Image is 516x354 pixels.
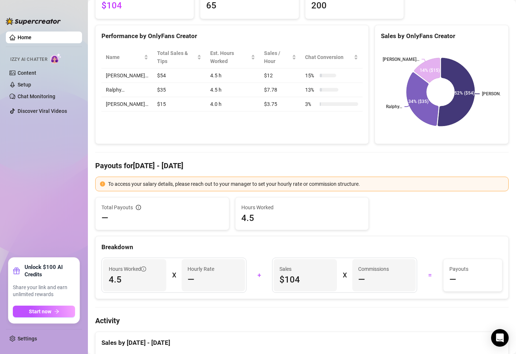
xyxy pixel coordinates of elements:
button: Start nowarrow-right [13,306,75,317]
text: [PERSON_NAME]… [383,57,420,62]
th: Sales / Hour [260,46,301,69]
div: + [251,269,268,281]
td: $54 [153,69,206,83]
td: 4.0 h [206,97,260,111]
div: Sales by [DATE] - [DATE] [101,332,502,348]
img: AI Chatter [50,53,62,64]
td: $12 [260,69,301,83]
a: Discover Viral Videos [18,108,67,114]
td: [PERSON_NAME]… [101,97,153,111]
td: $3.75 [260,97,301,111]
div: Open Intercom Messenger [491,329,509,347]
span: — [101,212,108,224]
td: $35 [153,83,206,97]
h4: Payouts for [DATE] - [DATE] [95,161,509,171]
span: Name [106,53,142,61]
h4: Activity [95,316,509,326]
span: arrow-right [54,309,59,314]
td: $15 [153,97,206,111]
article: Hourly Rate [188,265,214,273]
span: Payouts [449,265,497,273]
div: X [172,269,176,281]
td: 4.5 h [206,69,260,83]
th: Chat Conversion [301,46,363,69]
span: — [188,274,194,285]
span: $104 [279,274,331,285]
th: Total Sales & Tips [153,46,206,69]
td: 4.5 h [206,83,260,97]
text: Ralphy… [386,104,402,109]
td: [PERSON_NAME]… [101,69,153,83]
td: Ralphy… [101,83,153,97]
span: — [358,274,365,285]
div: Breakdown [101,242,502,252]
div: Sales by OnlyFans Creator [381,31,502,41]
div: To access your salary details, please reach out to your manager to set your hourly rate or commis... [108,180,504,188]
a: Settings [18,336,37,342]
span: Chat Conversion [305,53,352,61]
article: Commissions [358,265,389,273]
div: X [343,269,346,281]
td: $7.78 [260,83,301,97]
span: info-circle [136,205,141,210]
span: Total Payouts [101,203,133,211]
span: 3 % [305,100,317,108]
span: 4.5 [241,212,363,224]
span: Start now [29,309,51,314]
div: = [422,269,439,281]
span: info-circle [141,266,146,272]
a: Chat Monitoring [18,93,55,99]
strong: Unlock $100 AI Credits [25,263,75,278]
th: Name [101,46,153,69]
span: Total Sales & Tips [157,49,196,65]
span: — [449,274,456,285]
span: gift [13,267,20,274]
span: Share your link and earn unlimited rewards [13,284,75,298]
div: Est. Hours Worked [210,49,249,65]
span: 4.5 [109,274,160,285]
img: logo-BBDzfeDw.svg [6,18,61,25]
span: 13 % [305,86,317,94]
span: Sales [279,265,331,273]
div: Performance by OnlyFans Creator [101,31,363,41]
span: 15 % [305,71,317,80]
a: Setup [18,82,31,88]
a: Content [18,70,36,76]
span: exclamation-circle [100,181,105,187]
span: Izzy AI Chatter [10,56,47,63]
span: Hours Worked [241,203,363,211]
a: Home [18,34,31,40]
span: Sales / Hour [264,49,291,65]
span: Hours Worked [109,265,146,273]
